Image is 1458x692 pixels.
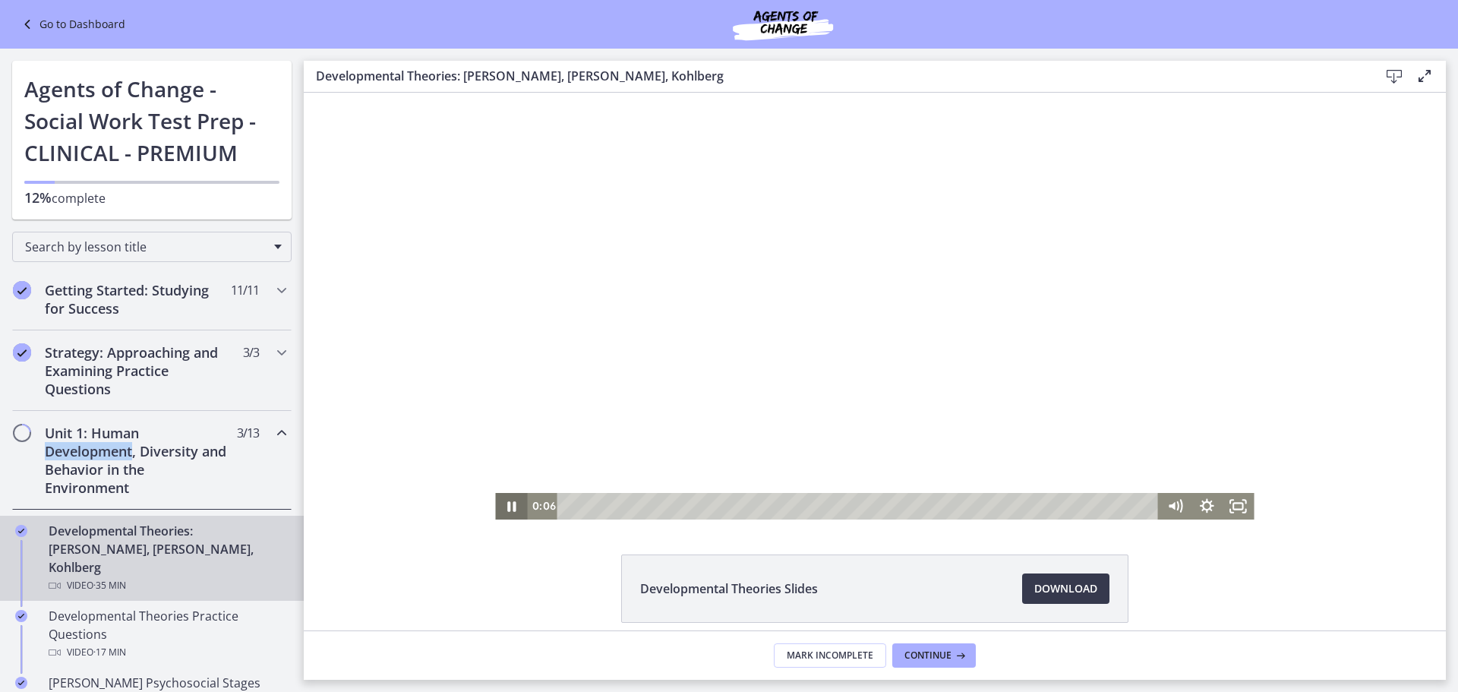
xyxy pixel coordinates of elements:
span: Search by lesson title [25,239,267,255]
p: complete [24,188,279,207]
i: Completed [13,343,31,362]
span: 3 / 3 [243,343,259,362]
span: · 17 min [93,643,126,662]
div: Search by lesson title [12,232,292,262]
span: 3 / 13 [237,424,259,442]
button: Show settings menu [887,400,919,427]
iframe: Video Lesson [304,93,1446,520]
a: Go to Dashboard [18,15,125,33]
button: Fullscreen [919,400,951,427]
button: Mute [856,400,888,427]
button: Mark Incomplete [774,643,886,668]
span: Mark Incomplete [787,649,873,662]
h2: Getting Started: Studying for Success [45,281,230,318]
div: Developmental Theories Practice Questions [49,607,286,662]
a: Download [1022,574,1109,604]
i: Completed [15,610,27,622]
button: Continue [892,643,976,668]
i: Completed [15,525,27,537]
div: Video [49,643,286,662]
span: 11 / 11 [231,281,259,299]
span: · 35 min [93,577,126,595]
h2: Strategy: Approaching and Examining Practice Questions [45,343,230,398]
h3: Developmental Theories: [PERSON_NAME], [PERSON_NAME], Kohlberg [316,67,1355,85]
h2: Unit 1: Human Development, Diversity and Behavior in the Environment [45,424,230,497]
div: Developmental Theories: [PERSON_NAME], [PERSON_NAME], Kohlberg [49,522,286,595]
span: 12% [24,188,52,207]
span: Developmental Theories Slides [640,580,818,598]
span: Continue [904,649,951,662]
img: Agents of Change [692,6,874,43]
h1: Agents of Change - Social Work Test Prep - CLINICAL - PREMIUM [24,73,279,169]
i: Completed [15,677,27,689]
div: Video [49,577,286,595]
span: Download [1034,580,1097,598]
i: Completed [13,281,31,299]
